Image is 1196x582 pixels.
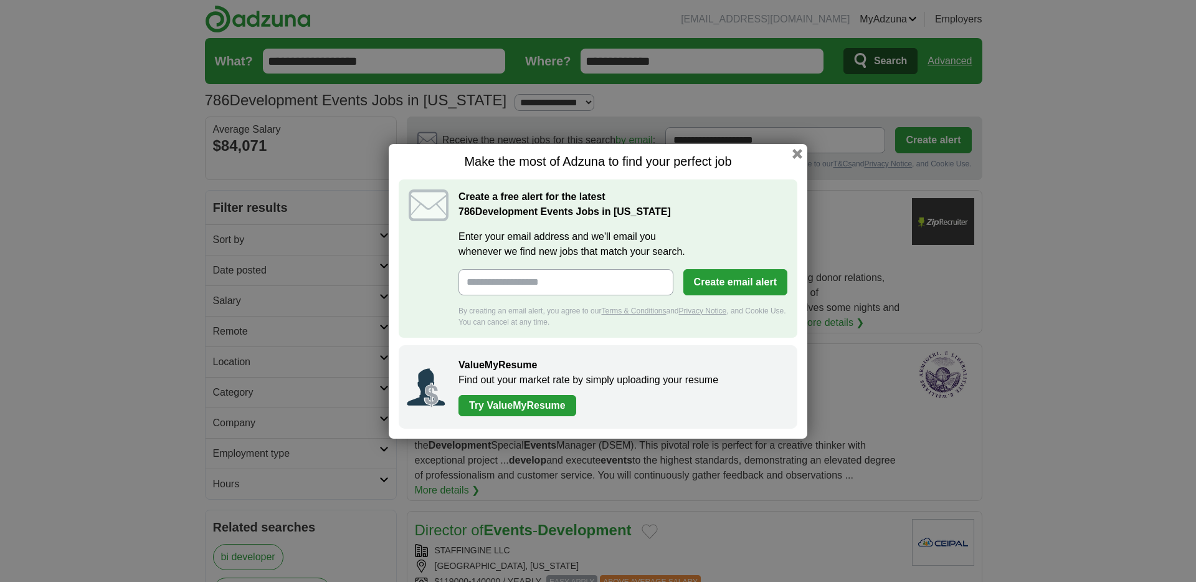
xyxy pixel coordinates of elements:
button: Create email alert [683,269,787,295]
h2: Create a free alert for the latest [458,189,787,219]
h2: ValueMyResume [458,358,785,373]
h1: Make the most of Adzuna to find your perfect job [399,154,797,169]
img: icon_email.svg [409,189,448,221]
a: Terms & Conditions [601,307,666,315]
span: 786 [458,204,475,219]
p: Find out your market rate by simply uploading your resume [458,373,785,388]
strong: Development Events Jobs in [US_STATE] [458,206,671,217]
div: By creating an email alert, you agree to our and , and Cookie Use. You can cancel at any time. [458,305,787,328]
a: Privacy Notice [679,307,727,315]
label: Enter your email address and we'll email you whenever we find new jobs that match your search. [458,229,787,259]
a: Try ValueMyResume [458,395,576,416]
